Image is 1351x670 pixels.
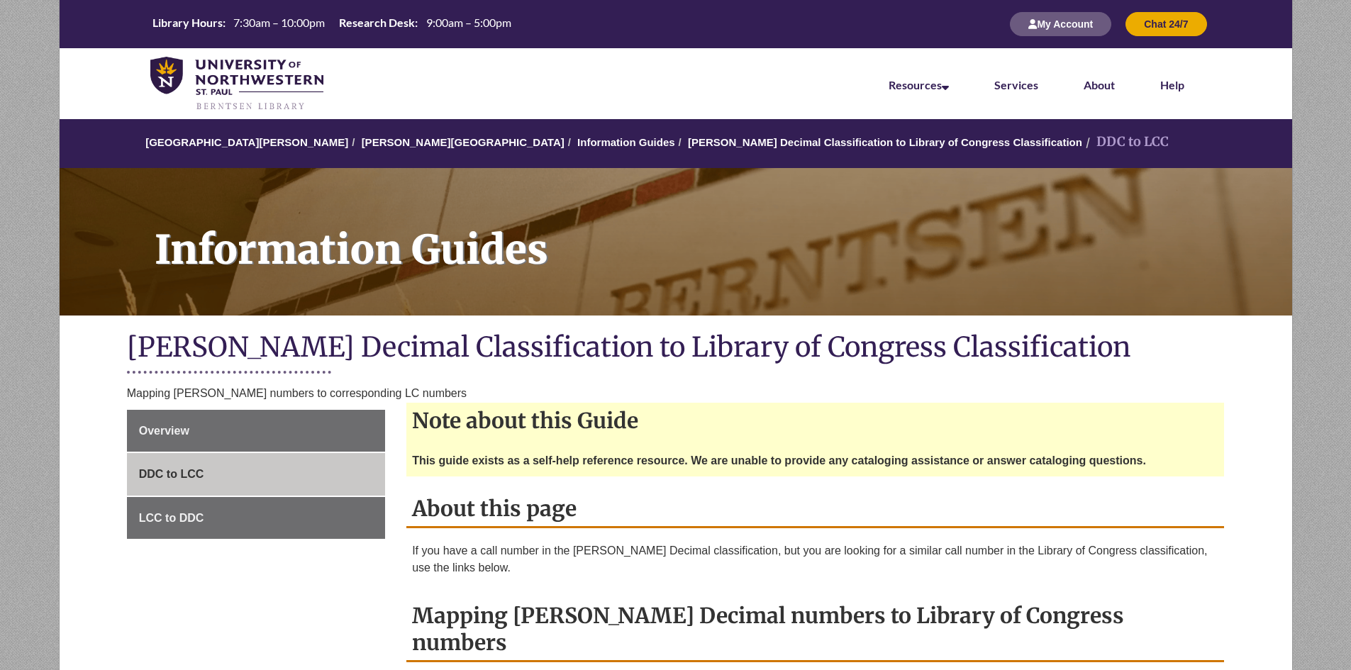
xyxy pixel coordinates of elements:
[147,15,517,34] a: Hours Today
[1125,12,1206,36] button: Chat 24/7
[139,168,1292,297] h1: Information Guides
[1084,78,1115,91] a: About
[127,453,385,496] a: DDC to LCC
[127,410,385,452] a: Overview
[406,598,1224,662] h2: Mapping [PERSON_NAME] Decimal numbers to Library of Congress numbers
[889,78,949,91] a: Resources
[1010,18,1111,30] a: My Account
[127,387,467,399] span: Mapping [PERSON_NAME] numbers to corresponding LC numbers
[127,410,385,540] div: Guide Page Menu
[1125,18,1206,30] a: Chat 24/7
[333,15,420,30] th: Research Desk:
[1160,78,1184,91] a: Help
[139,512,204,524] span: LCC to DDC
[139,425,189,437] span: Overview
[406,491,1224,528] h2: About this page
[362,136,565,148] a: [PERSON_NAME][GEOGRAPHIC_DATA]
[145,136,348,148] a: [GEOGRAPHIC_DATA][PERSON_NAME]
[150,57,324,112] img: UNWSP Library Logo
[233,16,325,29] span: 7:30am – 10:00pm
[688,136,1082,148] a: [PERSON_NAME] Decimal Classification to Library of Congress Classification
[147,15,228,30] th: Library Hours:
[127,497,385,540] a: LCC to DDC
[127,330,1225,367] h1: [PERSON_NAME] Decimal Classification to Library of Congress Classification
[577,136,675,148] a: Information Guides
[426,16,511,29] span: 9:00am – 5:00pm
[139,468,204,480] span: DDC to LCC
[1082,132,1169,152] li: DDC to LCC
[60,168,1292,316] a: Information Guides
[412,542,1218,576] p: If you have a call number in the [PERSON_NAME] Decimal classification, but you are looking for a ...
[406,403,1224,438] h2: Note about this Guide
[994,78,1038,91] a: Services
[1010,12,1111,36] button: My Account
[147,15,517,33] table: Hours Today
[412,454,1146,467] strong: This guide exists as a self-help reference resource. We are unable to provide any cataloging assi...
